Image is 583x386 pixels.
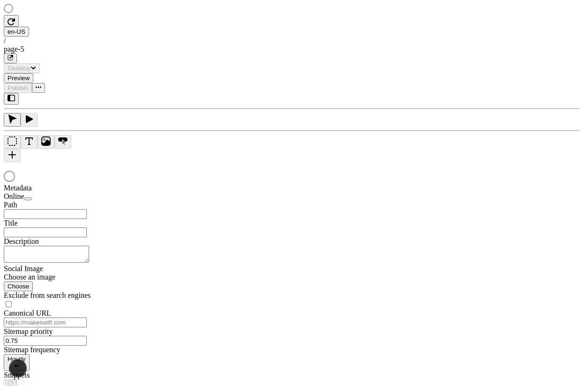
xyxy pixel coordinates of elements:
[8,75,30,82] span: Preview
[4,281,33,291] button: Choose
[4,45,579,53] div: page-5
[8,84,28,91] span: Publish
[4,219,18,227] span: Title
[4,327,53,335] span: Sitemap priority
[54,135,71,149] button: Button
[4,354,30,371] button: Hourly
[4,265,43,272] span: Social Image
[8,28,25,35] span: en-US
[4,83,32,93] button: Publish
[38,135,54,149] button: Image
[4,309,51,317] span: Canonical URL
[4,192,24,200] span: Online
[4,346,60,354] span: Sitemap frequency
[4,201,17,209] span: Path
[4,184,116,192] div: Metadata
[8,283,29,290] span: Choose
[4,273,116,281] div: Choose an image
[4,237,39,245] span: Description
[4,27,29,37] button: Open locale picker
[4,291,91,299] span: Exclude from search engines
[4,371,116,379] div: Snippets
[21,135,38,149] button: Text
[4,135,21,149] button: Box
[8,65,30,72] span: Desktop
[4,37,579,45] div: /
[4,63,40,73] button: Desktop
[8,356,26,363] span: Hourly
[4,318,87,327] input: https://makeswift.com
[4,73,33,83] button: Preview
